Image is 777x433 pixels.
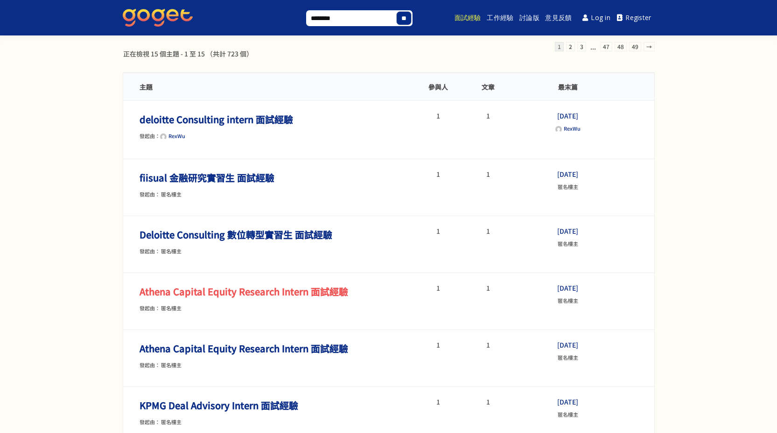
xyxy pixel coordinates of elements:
a: KPMG Deal Advisory Intern 面試經驗 [140,398,298,412]
a: 2 [566,42,575,51]
li: 1 [463,171,513,177]
span: 發起由： 匿名樓主 [140,190,182,198]
a: Athena Capital Equity Research Intern 面試經驗 [140,342,348,355]
span: 發起由： 匿名樓主 [140,304,182,312]
a: 49 [629,42,641,51]
a: Register [614,7,655,28]
span: 匿名樓主 [558,297,578,304]
span: 發起由： 匿名樓主 [140,247,182,255]
a: RexWu [160,132,185,140]
span: 發起由： [140,132,185,140]
a: 意見反饋 [544,3,574,33]
a: → [644,42,655,51]
li: 1 [463,228,513,234]
img: GoGet [123,9,193,27]
span: RexWu [564,125,581,132]
a: [DATE] [557,111,578,120]
li: 1 [413,285,463,291]
a: fiisual 金融研究實習生 面試經驗 [140,171,274,184]
span: 匿名樓主 [558,411,578,418]
a: 工作經驗 [486,3,515,33]
li: 1 [413,112,463,119]
div: 正在檢視 15 個主題 - 1 至 15 （共計 723 個） [123,49,253,58]
li: 1 [413,228,463,234]
span: 匿名樓主 [558,354,578,361]
span: 發起由： 匿名樓主 [140,418,182,426]
li: 1 [463,112,513,119]
li: 1 [413,398,463,405]
span: ... [588,42,598,51]
a: [DATE] [557,397,578,406]
a: deloitte Consulting intern 面試經驗 [140,112,293,126]
li: 最末篇 [513,83,623,91]
span: 匿名樓主 [558,240,578,247]
a: [DATE] [557,169,578,179]
span: 匿名樓主 [558,183,578,190]
span: 1 [555,42,564,51]
nav: Main menu [437,3,654,33]
span: 發起由： 匿名樓主 [140,361,182,369]
a: Athena Capital Equity Research Intern 面試經驗 [140,285,348,298]
span: RexWu [168,132,185,140]
a: RexWu [555,125,581,132]
li: 文章 [463,83,513,91]
a: [DATE] [557,340,578,349]
a: 3 [577,42,586,51]
li: 參與人 [413,83,463,91]
a: 討論版 [518,3,540,33]
a: 面試經驗 [453,3,483,33]
li: 1 [413,171,463,177]
a: [DATE] [557,283,578,293]
li: 1 [413,342,463,348]
a: 47 [600,42,612,51]
a: [DATE] [557,226,578,236]
li: 1 [463,285,513,291]
li: 主題 [140,83,413,91]
li: 1 [463,342,513,348]
a: Log in [579,7,614,28]
li: 1 [463,398,513,405]
a: Deloitte Consulting 數位轉型實習生 面試經驗 [140,228,332,241]
a: 48 [615,42,627,51]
